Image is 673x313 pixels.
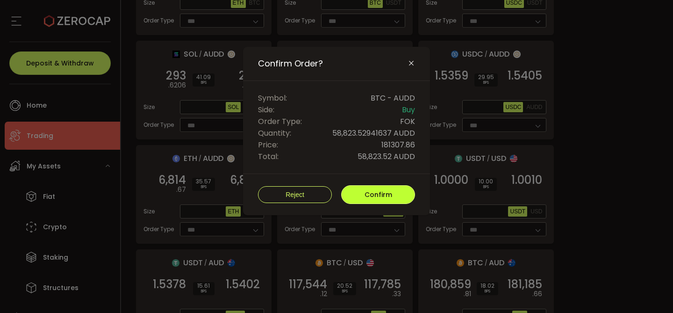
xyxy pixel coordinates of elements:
span: BTC - AUDD [371,92,415,104]
button: Reject [258,186,332,203]
span: Reject [286,191,304,198]
span: Quantity: [258,127,291,139]
iframe: Chat Widget [626,268,673,313]
span: FOK [400,116,415,127]
span: Total: [258,151,279,162]
span: Symbol: [258,92,287,104]
span: Side: [258,104,274,116]
button: Confirm [341,185,415,204]
div: Confirm Order? [243,47,430,215]
span: Confirm Order? [258,58,323,69]
button: Close [408,59,415,68]
span: 58,823.52 AUDD [358,151,415,162]
span: Order Type: [258,116,302,127]
span: Buy [402,104,415,116]
span: Price: [258,139,278,151]
span: Confirm [365,190,392,199]
span: 181307.86 [381,139,415,151]
span: 58,823.52941637 AUDD [332,127,415,139]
